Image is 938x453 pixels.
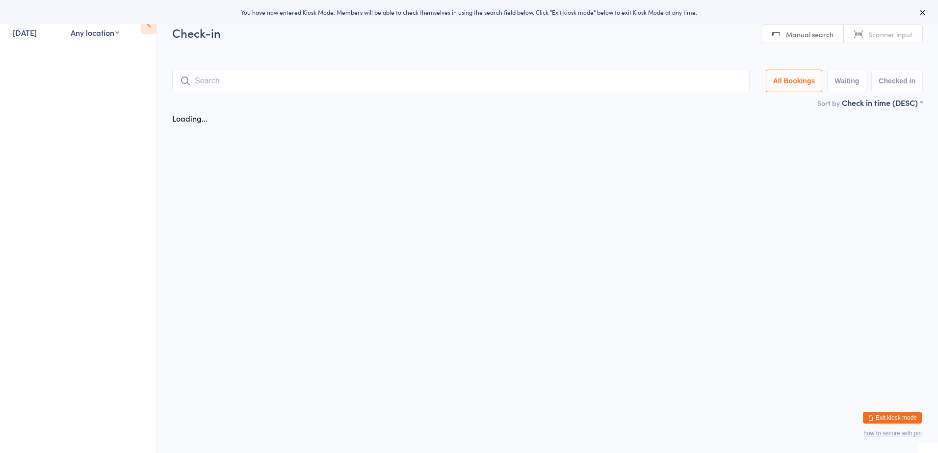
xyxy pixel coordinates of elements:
[172,113,208,124] div: Loading...
[863,412,922,424] button: Exit kiosk mode
[871,70,923,92] button: Checked in
[71,27,119,38] div: Any location
[13,27,37,38] a: [DATE]
[786,29,834,39] span: Manual search
[172,70,750,92] input: Search
[842,97,923,108] div: Check in time (DESC)
[827,70,866,92] button: Waiting
[868,29,912,39] span: Scanner input
[863,430,922,437] button: how to secure with pin
[817,98,840,108] label: Sort by
[766,70,823,92] button: All Bookings
[16,8,922,16] div: You have now entered Kiosk Mode. Members will be able to check themselves in using the search fie...
[172,25,923,41] h2: Check-in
